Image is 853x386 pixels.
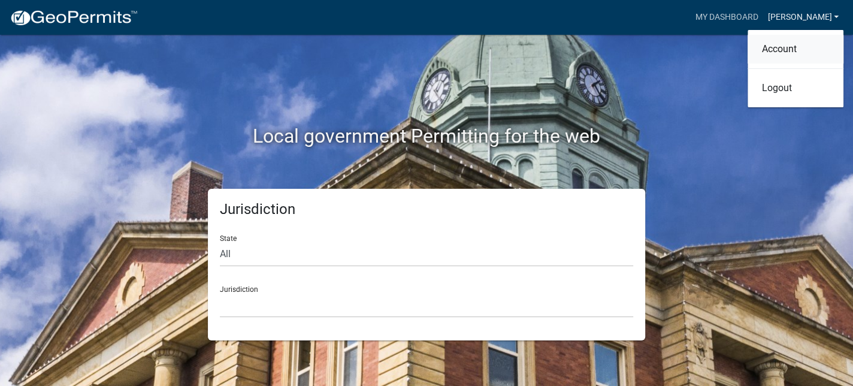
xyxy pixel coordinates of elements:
div: [PERSON_NAME] [748,30,843,107]
h2: Local government Permitting for the web [94,125,759,147]
a: My Dashboard [690,6,763,29]
a: Account [748,35,843,64]
h5: Jurisdiction [220,201,633,218]
a: Logout [748,74,843,102]
a: [PERSON_NAME] [763,6,843,29]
